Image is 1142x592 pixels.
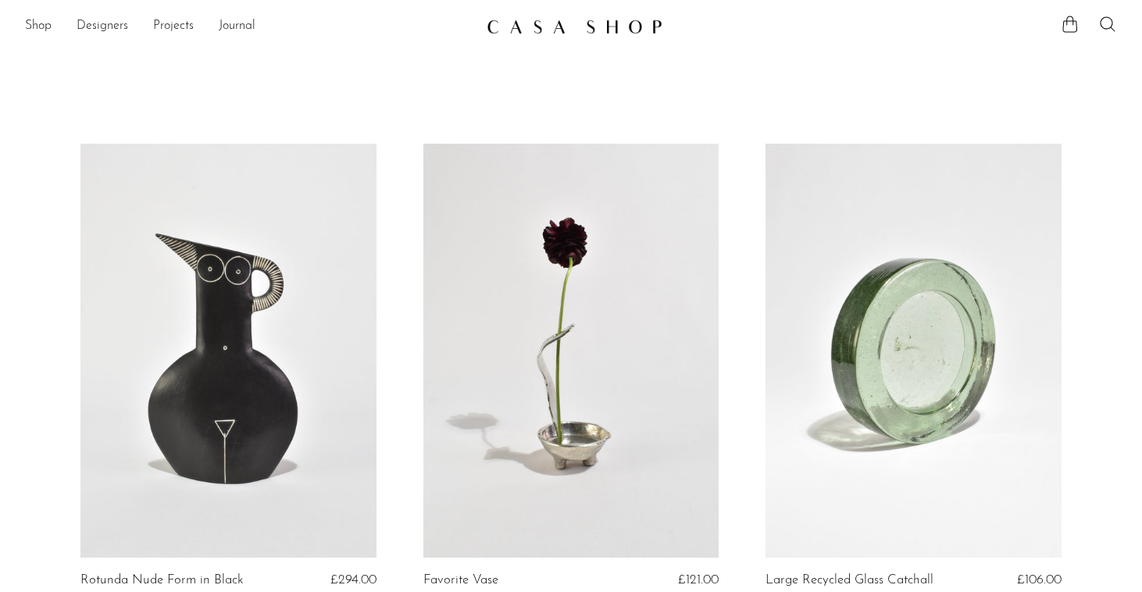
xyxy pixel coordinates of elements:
ul: NEW HEADER MENU [25,13,474,40]
a: Favorite Vase [423,573,498,587]
a: Rotunda Nude Form in Black [80,573,244,587]
span: £294.00 [330,573,377,587]
a: Projects [153,16,194,37]
a: Shop [25,16,52,37]
a: Journal [219,16,255,37]
span: £106.00 [1017,573,1062,587]
a: Large Recycled Glass Catchall [765,573,933,587]
span: £121.00 [678,573,719,587]
a: Designers [77,16,128,37]
nav: Desktop navigation [25,13,474,40]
